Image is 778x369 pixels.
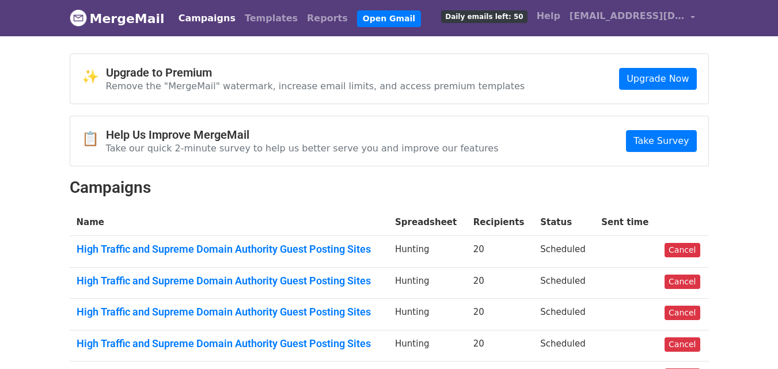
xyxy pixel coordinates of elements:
[665,275,700,289] a: Cancel
[70,178,709,197] h2: Campaigns
[106,128,499,142] h4: Help Us Improve MergeMail
[82,69,106,85] span: ✨
[106,80,525,92] p: Remove the "MergeMail" watermark, increase email limits, and access premium templates
[174,7,240,30] a: Campaigns
[665,306,700,320] a: Cancel
[533,209,594,236] th: Status
[70,6,165,31] a: MergeMail
[594,209,658,236] th: Sent time
[466,330,534,362] td: 20
[77,275,382,287] a: High Traffic and Supreme Domain Authority Guest Posting Sites
[106,142,499,154] p: Take our quick 2-minute survey to help us better serve you and improve our features
[466,299,534,330] td: 20
[437,5,532,28] a: Daily emails left: 50
[533,267,594,299] td: Scheduled
[466,267,534,299] td: 20
[357,10,421,27] a: Open Gmail
[77,306,382,318] a: High Traffic and Supreme Domain Authority Guest Posting Sites
[619,68,696,90] a: Upgrade Now
[466,209,534,236] th: Recipients
[70,209,389,236] th: Name
[106,66,525,79] h4: Upgrade to Premium
[626,130,696,152] a: Take Survey
[533,330,594,362] td: Scheduled
[665,337,700,352] a: Cancel
[77,243,382,256] a: High Traffic and Supreme Domain Authority Guest Posting Sites
[565,5,700,32] a: [EMAIL_ADDRESS][DOMAIN_NAME]
[533,236,594,268] td: Scheduled
[82,131,106,147] span: 📋
[77,337,382,350] a: High Traffic and Supreme Domain Authority Guest Posting Sites
[388,209,466,236] th: Spreadsheet
[441,10,527,23] span: Daily emails left: 50
[388,330,466,362] td: Hunting
[70,9,87,26] img: MergeMail logo
[533,299,594,330] td: Scheduled
[532,5,565,28] a: Help
[302,7,352,30] a: Reports
[388,299,466,330] td: Hunting
[240,7,302,30] a: Templates
[388,236,466,268] td: Hunting
[466,236,534,268] td: 20
[388,267,466,299] td: Hunting
[665,243,700,257] a: Cancel
[570,9,685,23] span: [EMAIL_ADDRESS][DOMAIN_NAME]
